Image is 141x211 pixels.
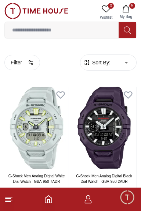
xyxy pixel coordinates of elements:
span: Sort By: [91,59,111,66]
span: Wishlist [97,15,115,20]
img: G-Shock Men Analog Digital Black Dial Watch - GBA-950-2ADR [72,87,136,169]
img: G-Shock Men Analog Digital White Dial Watch - GBA-950-7ADR [4,87,69,169]
button: 5My Bag [115,3,137,22]
span: 5 [129,3,135,9]
a: Home [44,195,53,204]
button: Sort By: [83,59,111,66]
div: Chat Widget [119,189,135,206]
a: 0Wishlist [97,3,115,22]
span: 0 [108,3,114,9]
img: ... [4,3,68,19]
a: G-Shock Men Analog Digital Black Dial Watch - GBA-950-2ADR [76,174,132,184]
span: My Bag [117,14,135,19]
a: G-Shock Men Analog Digital White Dial Watch - GBA-950-7ADR [8,174,65,184]
button: Filter [4,55,40,70]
